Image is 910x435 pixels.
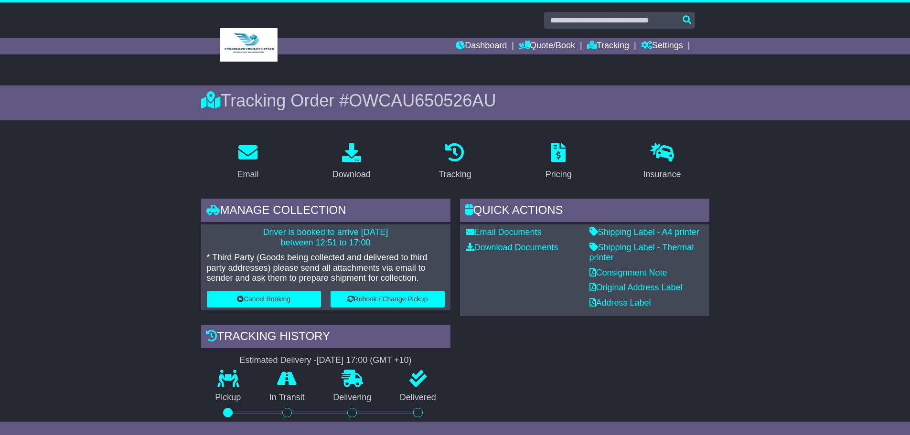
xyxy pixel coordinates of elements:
p: Pickup [201,393,256,403]
p: Driver is booked to arrive [DATE] between 12:51 to 17:00 [207,227,445,248]
p: In Transit [255,393,319,403]
div: Manage collection [201,199,450,224]
a: Tracking [432,139,477,184]
button: Cancel Booking [207,291,321,308]
a: Shipping Label - Thermal printer [589,243,694,263]
a: Email [231,139,265,184]
p: Delivering [319,393,386,403]
div: Quick Actions [460,199,709,224]
p: * Third Party (Goods being collected and delivered to third party addresses) please send all atta... [207,253,445,284]
p: Delivered [385,393,450,403]
a: Pricing [539,139,578,184]
div: Download [332,168,371,181]
div: Tracking Order # [201,90,709,111]
div: Insurance [643,168,681,181]
span: OWCAU650526AU [349,91,496,110]
a: Address Label [589,298,651,308]
a: Original Address Label [589,283,683,292]
a: Download [326,139,377,184]
div: Pricing [546,168,572,181]
div: Email [237,168,258,181]
a: Dashboard [456,38,507,54]
a: Quote/Book [519,38,575,54]
a: Shipping Label - A4 printer [589,227,699,237]
a: Email Documents [466,227,542,237]
button: Rebook / Change Pickup [331,291,445,308]
div: Estimated Delivery - [201,355,450,366]
div: [DATE] 17:00 (GMT +10) [317,355,412,366]
a: Consignment Note [589,268,667,277]
div: Tracking history [201,325,450,350]
a: Download Documents [466,243,558,252]
a: Tracking [587,38,629,54]
a: Settings [641,38,683,54]
a: Insurance [637,139,687,184]
div: Tracking [439,168,471,181]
